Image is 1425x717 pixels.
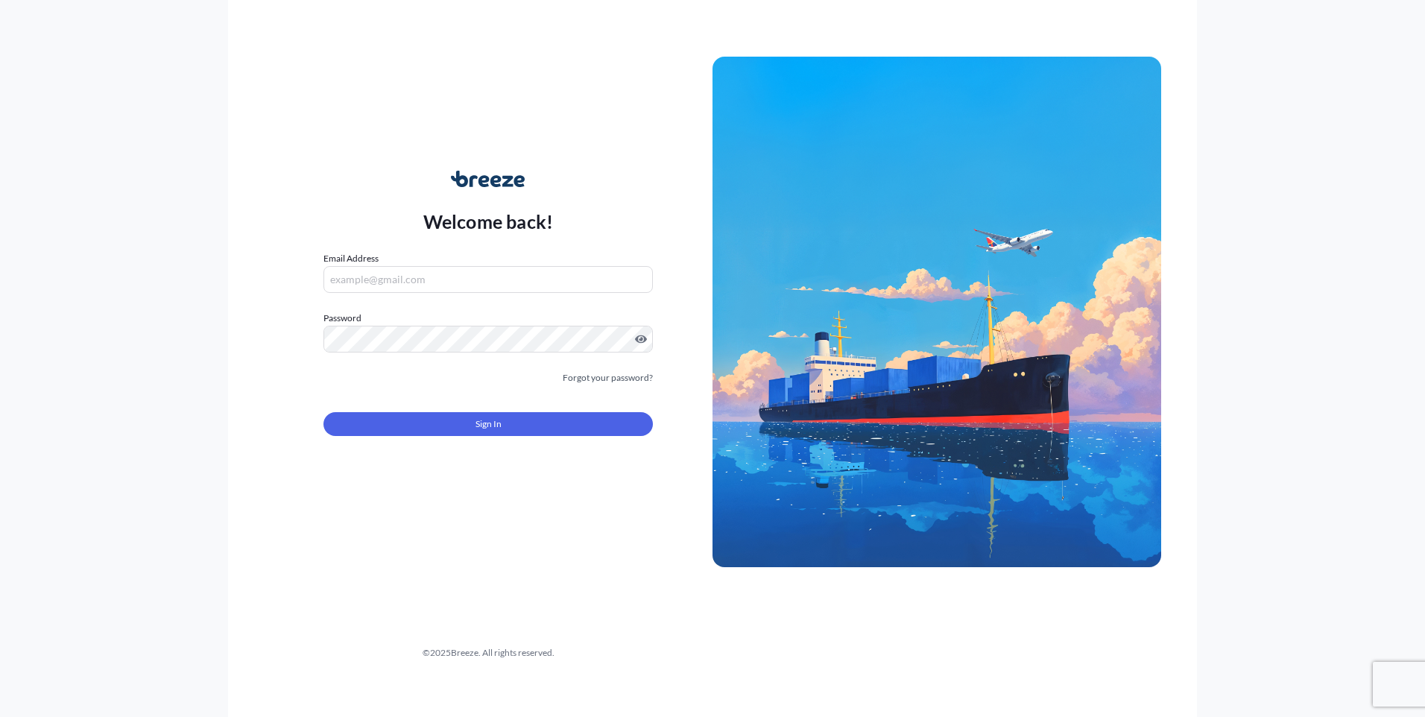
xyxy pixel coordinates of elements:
[323,311,653,326] label: Password
[423,209,554,233] p: Welcome back!
[712,57,1161,566] img: Ship illustration
[563,370,653,385] a: Forgot your password?
[323,266,653,293] input: example@gmail.com
[475,417,502,432] span: Sign In
[635,333,647,345] button: Show password
[264,645,712,660] div: © 2025 Breeze. All rights reserved.
[323,251,379,266] label: Email Address
[323,412,653,436] button: Sign In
